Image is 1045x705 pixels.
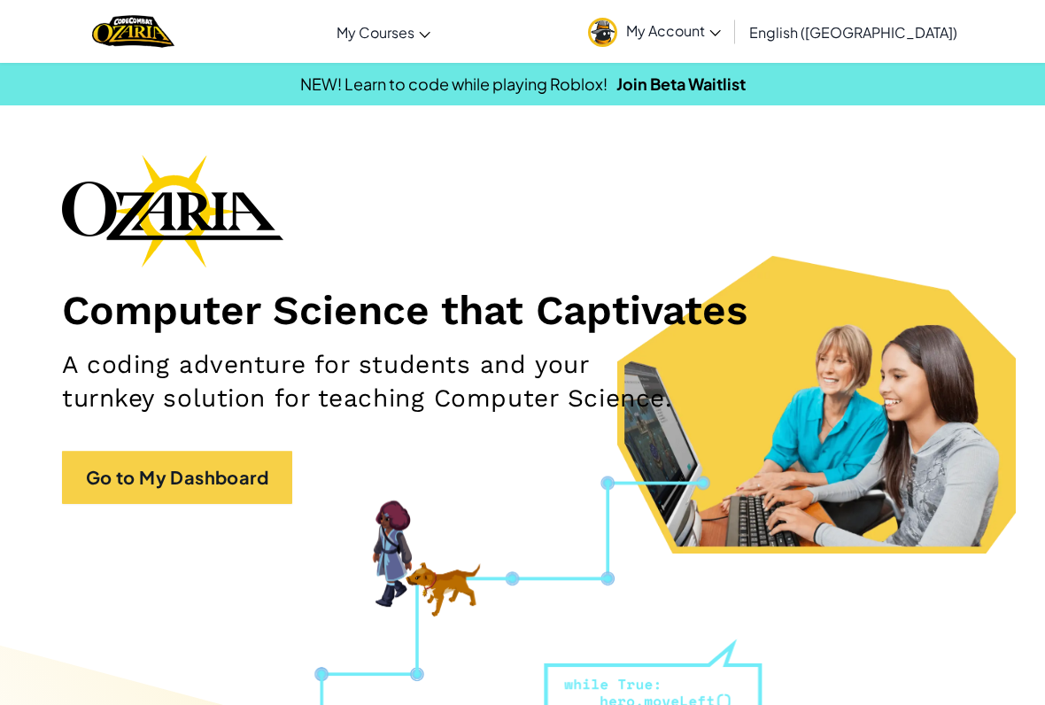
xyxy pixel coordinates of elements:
a: Ozaria by CodeCombat logo [92,13,174,50]
a: My Courses [328,8,439,56]
h2: A coding adventure for students and your turnkey solution for teaching Computer Science. [62,348,679,415]
img: Ozaria branding logo [62,154,283,267]
img: avatar [588,18,617,47]
span: My Account [626,21,721,40]
a: English ([GEOGRAPHIC_DATA]) [740,8,966,56]
img: Home [92,13,174,50]
span: My Courses [337,23,414,42]
a: Join Beta Waitlist [616,74,746,94]
h1: Computer Science that Captivates [62,285,983,335]
span: English ([GEOGRAPHIC_DATA]) [749,23,957,42]
a: My Account [579,4,730,59]
span: NEW! Learn to code while playing Roblox! [300,74,608,94]
a: Go to My Dashboard [62,451,292,504]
